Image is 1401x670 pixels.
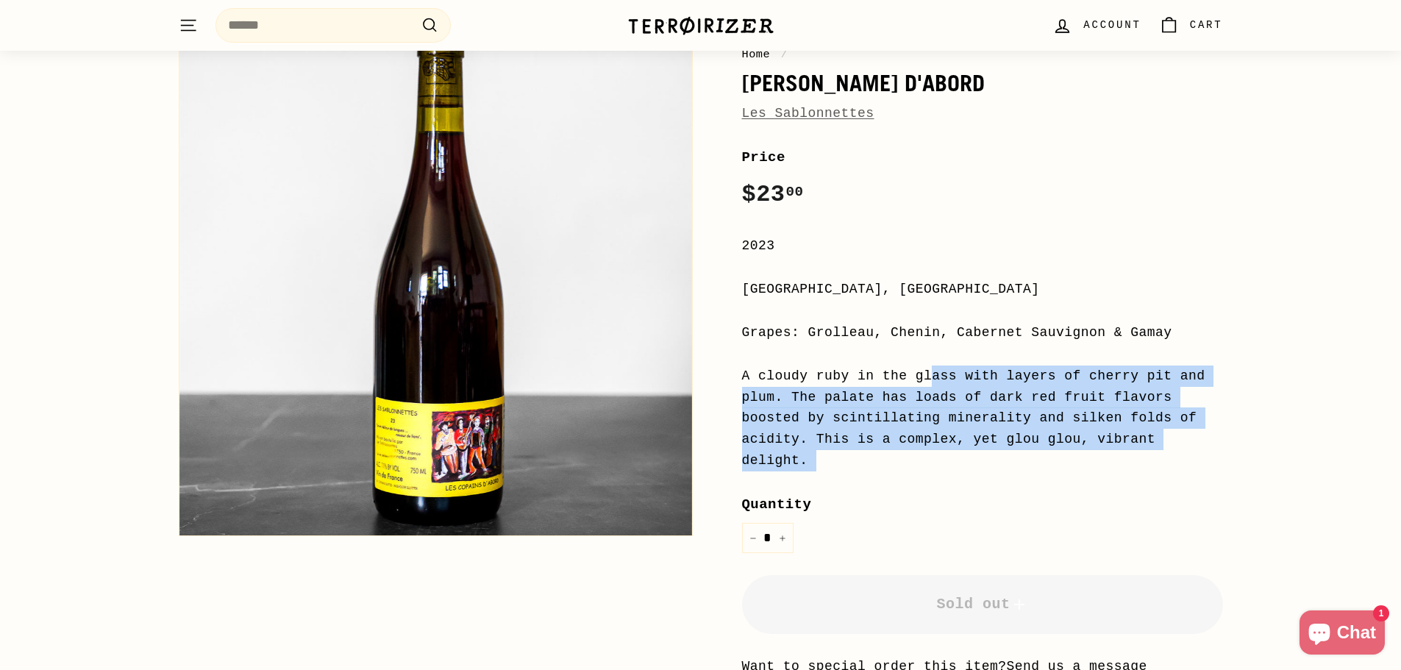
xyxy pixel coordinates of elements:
[1044,4,1149,47] a: Account
[742,523,794,553] input: quantity
[742,366,1223,471] div: A cloudy ruby in the glass with layers of cherry pit and plum. The palate has loads of dark red f...
[742,235,1223,257] div: 2023
[742,146,1223,168] label: Price
[742,279,1223,300] div: [GEOGRAPHIC_DATA], [GEOGRAPHIC_DATA]
[1083,17,1141,33] span: Account
[1295,610,1389,658] inbox-online-store-chat: Shopify online store chat
[742,575,1223,634] button: Sold out
[771,523,794,553] button: Increase item quantity by one
[742,106,874,121] a: Les Sablonnettes
[742,322,1223,343] div: Grapes: Grolleau, Chenin, Cabernet Sauvignon & Gamay
[742,71,1223,96] h1: [PERSON_NAME] d'Abord
[777,48,792,61] span: /
[742,523,764,553] button: Reduce item quantity by one
[785,184,803,200] sup: 00
[936,596,1027,613] span: Sold out
[742,46,1223,63] nav: breadcrumbs
[179,23,692,535] img: Les Copains d'Abord
[742,181,804,208] span: $23
[1150,4,1232,47] a: Cart
[742,493,1223,516] label: Quantity
[1190,17,1223,33] span: Cart
[742,48,771,61] a: Home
